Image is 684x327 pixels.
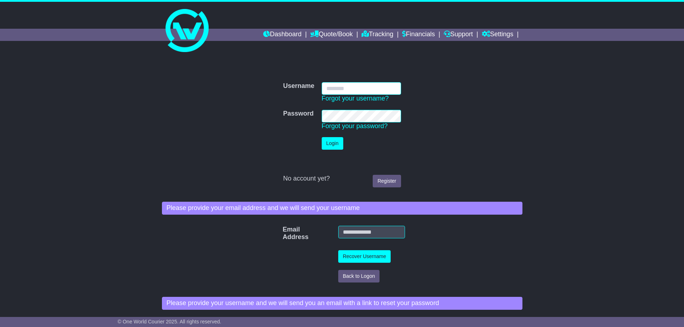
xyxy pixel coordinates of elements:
span: © One World Courier 2025. All rights reserved. [118,319,222,324]
a: Forgot your username? [322,95,389,102]
div: Please provide your email address and we will send your username [162,202,522,215]
div: No account yet? [283,175,401,183]
a: Settings [482,29,513,41]
div: Please provide your username and we will send you an email with a link to reset your password [162,297,522,310]
button: Recover Username [338,250,391,263]
a: Support [444,29,473,41]
label: Email Address [279,226,292,241]
a: Dashboard [263,29,302,41]
a: Quote/Book [310,29,353,41]
label: Password [283,110,313,118]
a: Tracking [362,29,393,41]
a: Financials [402,29,435,41]
a: Register [373,175,401,187]
a: Forgot your password? [322,122,388,130]
button: Login [322,137,343,150]
label: Username [283,82,314,90]
button: Back to Logon [338,270,380,282]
